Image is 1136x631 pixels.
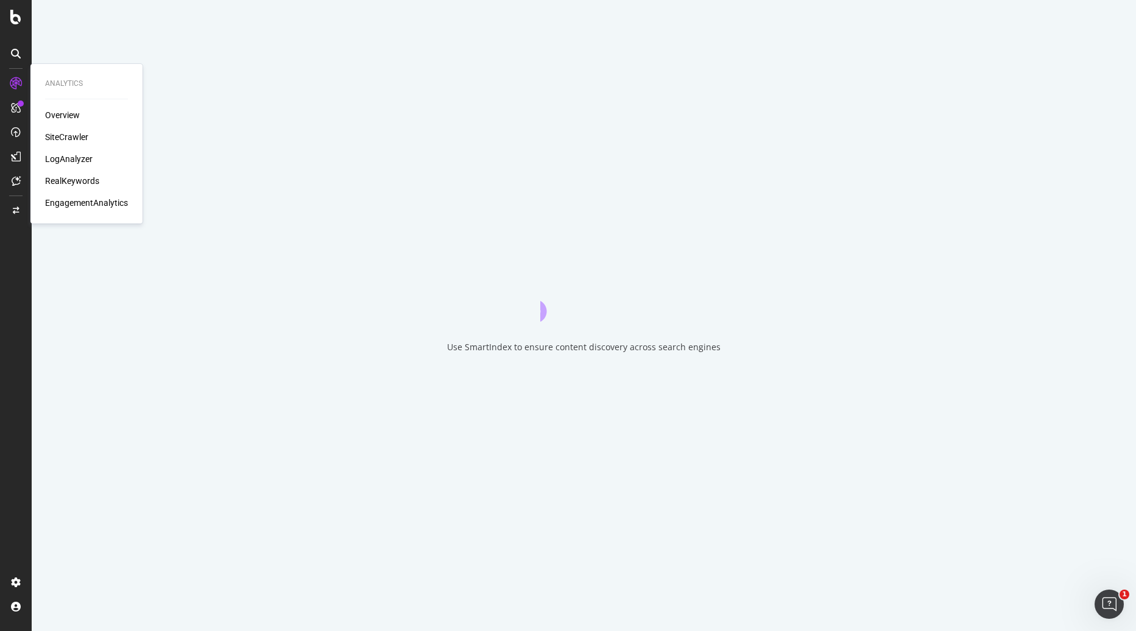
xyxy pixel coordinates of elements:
iframe: Intercom live chat [1095,590,1124,619]
a: RealKeywords [45,175,99,187]
div: animation [540,278,628,322]
a: SiteCrawler [45,131,88,143]
a: LogAnalyzer [45,153,93,165]
span: 1 [1120,590,1129,599]
a: Overview [45,109,80,121]
a: EngagementAnalytics [45,197,128,209]
div: Analytics [45,79,128,89]
div: Use SmartIndex to ensure content discovery across search engines [447,341,721,353]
